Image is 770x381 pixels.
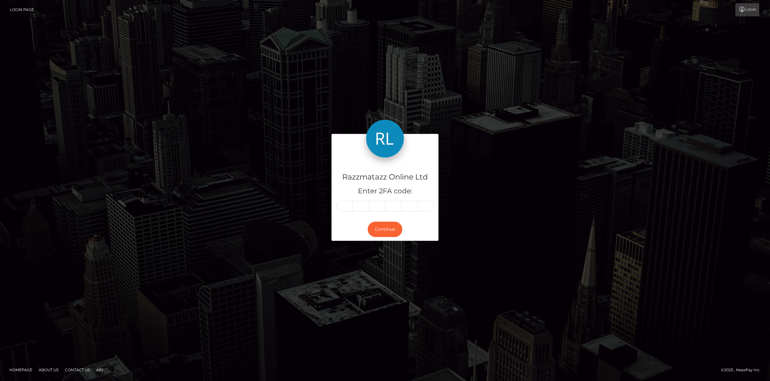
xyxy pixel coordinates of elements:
a: Contact Us [62,365,92,375]
a: Homepage [7,365,35,375]
div: © 2025 , MassPay Inc. [721,367,765,373]
h5: Enter 2FA code: [336,186,434,196]
h4: Razzmatazz Online Ltd [336,172,434,183]
a: Login Page [10,3,34,16]
button: Continue [368,222,402,237]
a: About Us [36,365,61,375]
a: Login [735,3,759,16]
img: Razzmatazz Online Ltd [366,120,404,157]
a: API [94,365,106,375]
